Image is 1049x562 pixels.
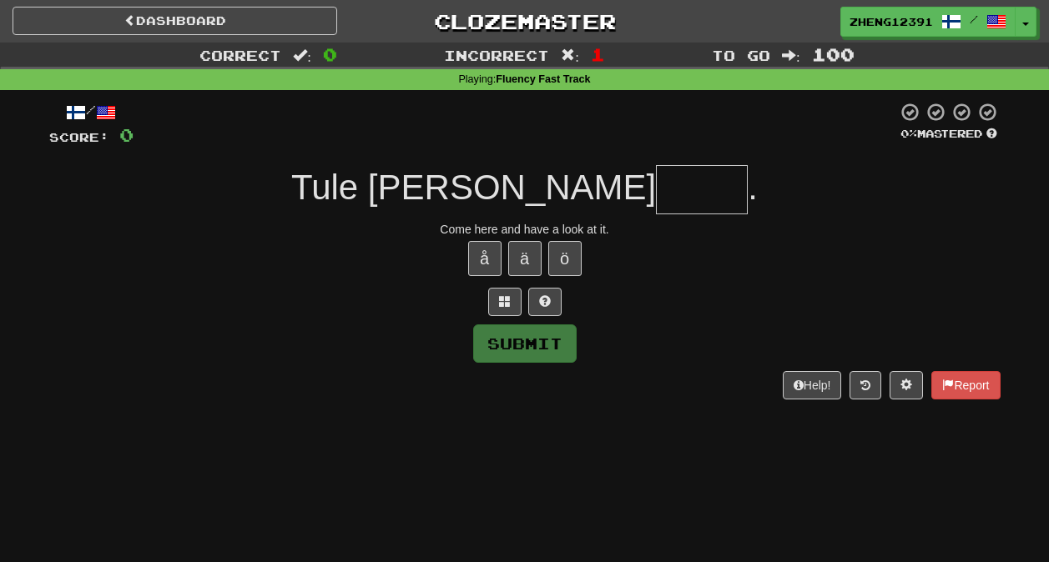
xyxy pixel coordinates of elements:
[900,127,917,140] span: 0 %
[444,47,549,63] span: Incorrect
[840,7,1016,37] a: zheng12391 /
[473,324,577,363] button: Submit
[748,168,758,207] span: .
[13,7,337,35] a: Dashboard
[49,102,134,123] div: /
[49,130,109,144] span: Score:
[488,288,522,316] button: Switch sentence to multiple choice alt+p
[712,47,770,63] span: To go
[508,241,542,276] button: ä
[782,48,800,63] span: :
[548,241,582,276] button: ö
[783,371,842,399] button: Help!
[291,168,656,207] span: Tule [PERSON_NAME]
[362,7,687,36] a: Clozemaster
[528,288,562,316] button: Single letter hint - you only get 1 per sentence and score half the points! alt+h
[850,14,933,29] span: zheng12391
[49,221,1001,238] div: Come here and have a look at it.
[812,44,855,64] span: 100
[119,124,134,145] span: 0
[897,127,1001,142] div: Mastered
[850,371,881,399] button: Round history (alt+y)
[293,48,311,63] span: :
[468,241,502,276] button: å
[591,44,605,64] span: 1
[323,44,337,64] span: 0
[496,73,590,85] strong: Fluency Fast Track
[931,371,1000,399] button: Report
[561,48,579,63] span: :
[199,47,281,63] span: Correct
[970,13,978,25] span: /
